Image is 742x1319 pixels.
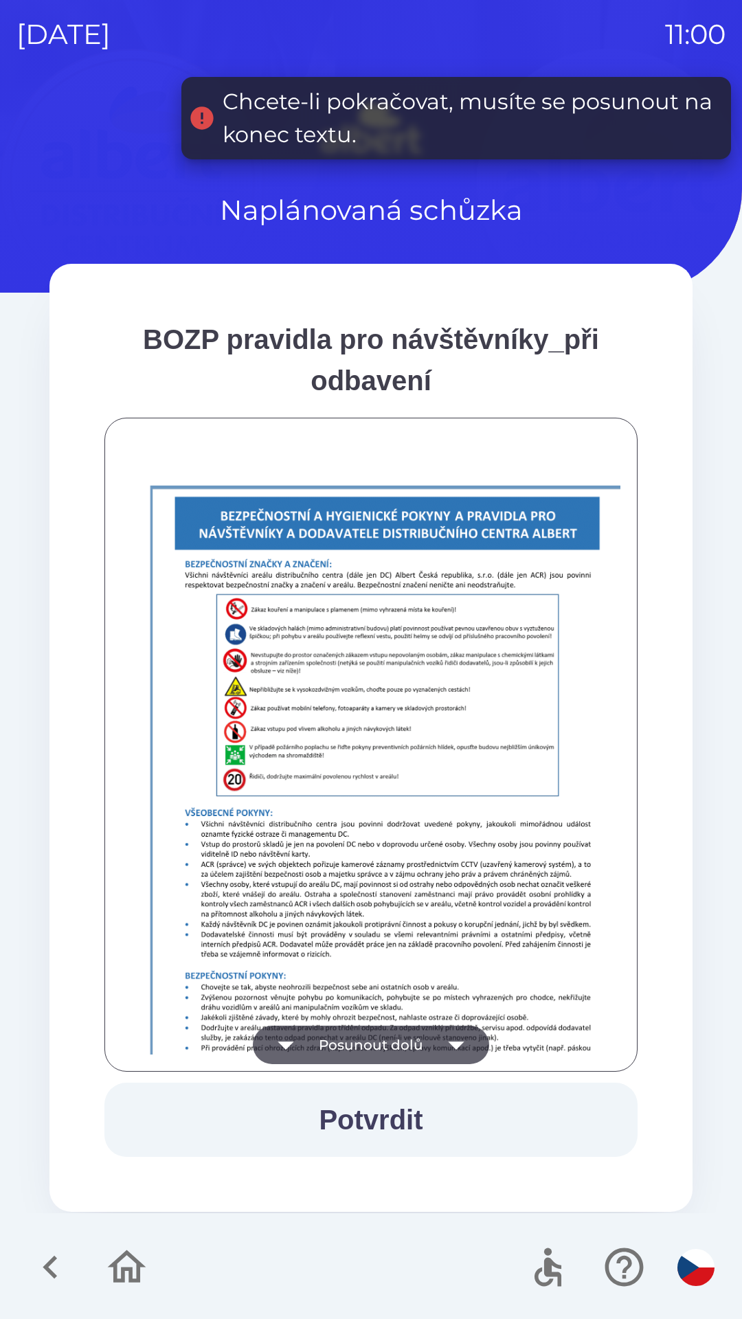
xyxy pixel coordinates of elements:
div: Chcete-li pokračovat, musíte se posunout na konec textu. [223,85,717,151]
img: cs flag [677,1249,715,1286]
button: Potvrdit [104,1083,638,1157]
p: 11:00 [665,14,726,55]
p: Naplánovaná schůzka [220,190,523,231]
p: [DATE] [16,14,111,55]
div: BOZP pravidla pro návštěvníky_při odbavení [104,319,638,401]
button: Posunout dolů [253,1026,489,1064]
img: Logo [49,96,693,162]
img: L1gpa5zfQioBGF9uKmzFAIKAYWAQkAhoBBQCCgEFAIbEgGVIGzI26ouSiGgEFAIKAQUAgoBhYBCQCGwPgRUgrA+3NRZCgGFgE... [122,462,655,1216]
